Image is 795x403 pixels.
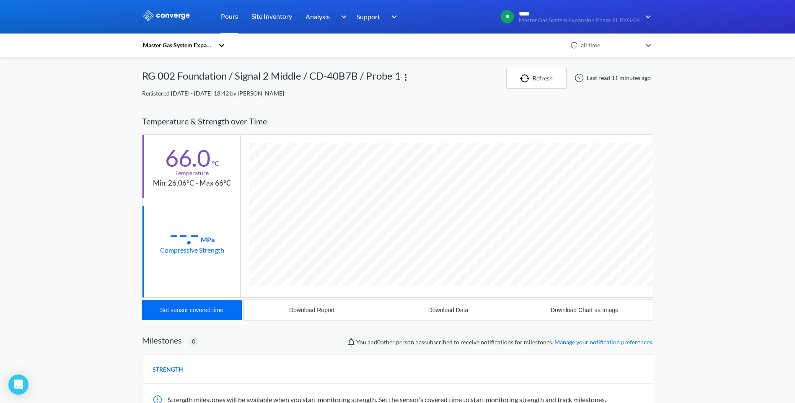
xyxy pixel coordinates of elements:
[506,68,567,89] button: Refresh
[377,338,395,346] span: 0 other
[165,147,210,168] div: 66.0
[153,178,231,189] div: Min: 26.06°C - Max 66°C
[192,337,195,346] span: 0
[142,300,242,320] button: Set sensor covered time
[428,307,469,313] div: Download Data
[244,300,380,320] button: Download Report
[380,300,516,320] button: Download Data
[570,73,653,83] div: Last read 11 minutes ago
[142,90,284,97] span: Registered [DATE] - [DATE] 18:42 by [PERSON_NAME]
[640,12,653,22] img: downArrow.svg
[520,74,533,83] img: icon-refresh.svg
[356,338,653,347] span: You and person has subscribed to receive notifications for milestones.
[142,108,653,134] div: Temperature & Strength over Time
[142,68,401,89] div: RG 002 Foundation / Signal 2 Middle / CD-40B7B / Probe 1
[346,337,356,347] img: notifications-icon.svg
[142,10,191,21] img: logo_ewhite.svg
[386,12,399,22] img: downArrow.svg
[570,41,578,49] img: icon-clock.svg
[401,72,411,83] img: more.svg
[153,365,183,374] span: STRENGTH
[519,17,640,23] span: Master Gas System Expansion Phase III, PKG-04
[142,41,214,50] div: Master Gas System Expansion Phase III, PKG-04
[289,307,334,313] div: Download Report
[335,12,349,22] img: downArrow.svg
[357,11,380,22] span: Support
[554,338,653,346] a: Manage your notification preferences.
[175,168,209,178] div: Temperature
[160,245,224,255] div: Compressive Strength
[516,300,653,320] button: Download Chart as Image
[579,41,642,50] div: all time
[169,224,199,245] div: --.-
[551,307,619,313] div: Download Chart as Image
[8,375,28,395] div: Open Intercom Messenger
[142,335,182,345] h2: Milestones
[160,307,223,313] div: Set sensor covered time
[306,11,330,22] span: Analysis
